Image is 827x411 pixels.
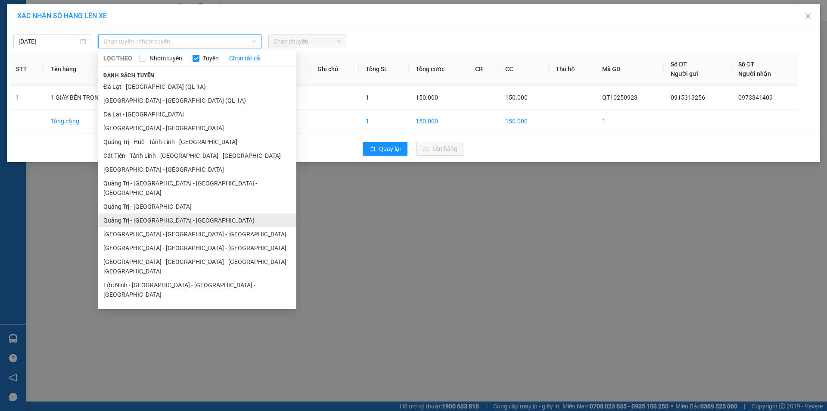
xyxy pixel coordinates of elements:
[98,241,296,255] li: [GEOGRAPHIC_DATA] - [GEOGRAPHIC_DATA] - [GEOGRAPHIC_DATA]
[498,110,549,133] td: 150.000
[549,53,595,86] th: Thu hộ
[98,227,296,241] li: [GEOGRAPHIC_DATA] - [GEOGRAPHIC_DATA] - [GEOGRAPHIC_DATA]
[19,37,78,46] input: 11/10/2025
[671,70,698,77] span: Người gửi
[274,35,341,48] span: Chọn chuyến
[738,70,771,77] span: Người nhận
[671,94,705,101] span: 0915313256
[98,255,296,278] li: [GEOGRAPHIC_DATA] - [GEOGRAPHIC_DATA] - [GEOGRAPHIC_DATA] - [GEOGRAPHIC_DATA]
[505,94,528,101] span: 150.000
[98,163,296,176] li: [GEOGRAPHIC_DATA] - [GEOGRAPHIC_DATA]
[359,110,409,133] td: 1
[595,53,664,86] th: Mã GD
[44,53,186,86] th: Tên hàng
[409,110,468,133] td: 150.000
[366,94,369,101] span: 1
[98,107,296,121] li: Đà Lạt - [GEOGRAPHIC_DATA]
[44,86,186,110] td: 1 GIẤY BÊN TRONG ĐỰNG QUẠT
[363,142,407,156] button: rollbackQuay lại
[498,53,549,86] th: CC
[98,121,296,135] li: [GEOGRAPHIC_DATA] - [GEOGRAPHIC_DATA]
[17,12,107,20] span: XÁC NHẬN SỐ HÀNG LÊN XE
[98,213,296,227] li: Quảng Trị - [GEOGRAPHIC_DATA] - [GEOGRAPHIC_DATA]
[796,4,820,28] button: Close
[359,53,409,86] th: Tổng SL
[370,146,376,153] span: rollback
[379,144,401,154] span: Quay lại
[229,53,260,63] a: Chọn tất cả
[311,53,359,86] th: Ghi chú
[9,53,44,86] th: STT
[9,86,44,110] td: 1
[416,94,438,101] span: 150.000
[199,53,222,63] span: Tuyến
[98,176,296,200] li: Quảng Trị - [GEOGRAPHIC_DATA] - [GEOGRAPHIC_DATA] - [GEOGRAPHIC_DATA]
[671,61,687,68] span: Số ĐT
[146,53,186,63] span: Nhóm tuyến
[98,200,296,213] li: Quảng Trị - [GEOGRAPHIC_DATA]
[98,72,160,79] span: Danh sách tuyến
[595,110,664,133] td: 1
[44,110,186,133] td: Tổng cộng
[409,53,468,86] th: Tổng cước
[103,53,132,63] span: LỌC THEO
[252,39,257,44] span: down
[805,13,811,19] span: close
[98,301,296,315] li: [GEOGRAPHIC_DATA] - [GEOGRAPHIC_DATA] - [GEOGRAPHIC_DATA]
[98,278,296,301] li: Lộc Ninh - [GEOGRAPHIC_DATA] - [GEOGRAPHIC_DATA] - [GEOGRAPHIC_DATA]
[103,35,256,48] span: Chọn tuyến - nhóm tuyến
[98,149,296,163] li: Cát Tiên - Tánh Linh - [GEOGRAPHIC_DATA] - [GEOGRAPHIC_DATA]
[468,53,498,86] th: CR
[738,61,755,68] span: Số ĐT
[98,80,296,94] li: Đà Lạt - [GEOGRAPHIC_DATA] (QL 1A)
[98,94,296,107] li: [GEOGRAPHIC_DATA] - [GEOGRAPHIC_DATA] (QL 1A)
[602,94,637,101] span: QT10250923
[98,135,296,149] li: Quảng Trị - Huế - Tánh Linh - [GEOGRAPHIC_DATA]
[738,94,773,101] span: 0973341409
[416,142,464,156] button: uploadLên hàng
